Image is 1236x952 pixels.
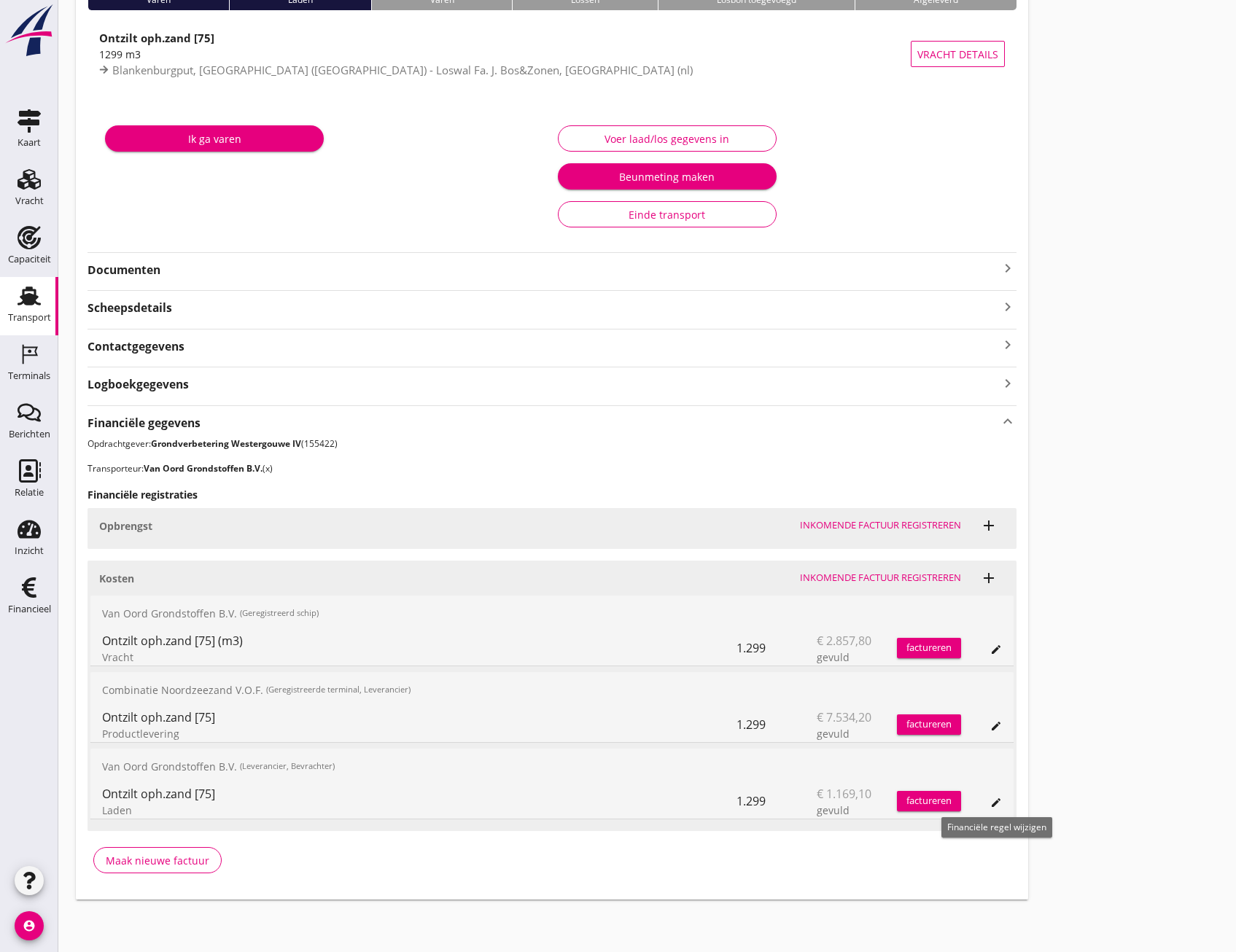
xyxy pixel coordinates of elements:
[102,785,736,803] div: Ontzilt oph.zand [75]
[93,847,222,873] button: Maak nieuwe factuur
[800,518,961,533] div: Inkomende factuur registreren
[990,797,1002,808] i: edit
[117,131,312,147] div: Ik ga varen
[240,607,319,620] small: (Geregistreerd schip)
[88,437,1017,450] p: Opdrachtgever: (155422)
[817,803,897,818] div: gevuld
[88,338,184,355] strong: Contactgegevens
[99,519,152,533] strong: Opbrengst
[266,684,411,696] small: (Geregistreerde terminal, Leverancier)
[99,47,911,62] div: 1299 m3
[106,853,209,868] div: Maak nieuwe factuur
[144,462,263,475] strong: Van Oord Grondstoffen B.V.
[88,487,1017,502] h3: Financiële registraties
[570,169,765,184] div: Beunmeting maken
[18,138,41,147] div: Kaart
[8,313,51,322] div: Transport
[736,631,817,666] div: 1.299
[999,260,1017,277] i: keyboard_arrow_right
[15,546,44,555] div: Inzicht
[817,726,897,741] div: gevuld
[897,717,961,732] div: factureren
[88,300,172,316] strong: Scheepsdetails
[151,437,301,450] strong: Grondverbetering Westergouwe IV
[817,709,871,726] span: € 7.534,20
[102,649,736,665] div: Vracht
[105,125,324,152] button: Ik ga varen
[917,47,998,62] span: Vracht details
[999,412,1017,432] i: keyboard_arrow_up
[897,791,961,811] button: factureren
[88,415,201,432] strong: Financiële gegevens
[558,125,777,152] button: Voer laad/los gegevens in
[15,196,44,206] div: Vracht
[9,429,50,439] div: Berichten
[800,571,961,585] div: Inkomende factuur registreren
[999,335,1017,355] i: keyboard_arrow_right
[8,254,51,264] div: Capaciteit
[15,488,44,497] div: Relatie
[999,373,1017,393] i: keyboard_arrow_right
[88,462,1017,475] p: Transporteur: (x)
[558,201,777,227] button: Einde transport
[112,63,693,77] span: Blankenburgput, [GEOGRAPHIC_DATA] ([GEOGRAPHIC_DATA]) - Loswal Fa. J. Bos&Zonen, [GEOGRAPHIC_DATA...
[911,41,1005,67] button: Vracht details
[794,515,967,536] button: Inkomende factuur registreren
[88,22,1017,86] a: Ontzilt oph.zand [75]1299 m3Blankenburgput, [GEOGRAPHIC_DATA] ([GEOGRAPHIC_DATA]) - Loswal Fa. J....
[8,371,50,381] div: Terminals
[240,760,335,773] small: (Leverancier, Bevrachter)
[990,644,1002,655] i: edit
[897,638,961,658] button: factureren
[794,568,967,588] button: Inkomende factuur registreren
[102,709,736,726] div: Ontzilt oph.zand [75]
[8,604,51,614] div: Financieel
[736,707,817,742] div: 1.299
[736,784,817,819] div: 1.299
[102,632,736,649] div: Ontzilt oph.zand [75] (m3)
[558,163,777,190] button: Beunmeting maken
[15,911,44,940] i: account_circle
[897,794,961,808] div: factureren
[947,821,1046,833] span: Financiële regel wijzigen
[570,207,764,222] div: Einde transport
[90,672,1014,707] div: Combinatie Noordzeezand V.O.F.
[102,726,736,741] div: Productlevering
[817,632,871,649] span: € 2.857,80
[88,376,189,393] strong: Logboekgegevens
[999,297,1017,316] i: keyboard_arrow_right
[570,131,764,147] div: Voer laad/los gegevens in
[90,596,1014,631] div: Van Oord Grondstoffen B.V.
[897,714,961,735] button: factureren
[102,803,736,818] div: Laden
[99,571,134,585] strong: Kosten
[990,720,1002,732] i: edit
[897,641,961,655] div: factureren
[980,569,998,587] i: add
[980,517,998,534] i: add
[88,262,999,278] strong: Documenten
[3,4,55,58] img: logo-small.a267ee39.svg
[99,31,214,45] strong: Ontzilt oph.zand [75]
[817,649,897,665] div: gevuld
[817,785,871,803] span: € 1.169,10
[90,749,1014,784] div: Van Oord Grondstoffen B.V.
